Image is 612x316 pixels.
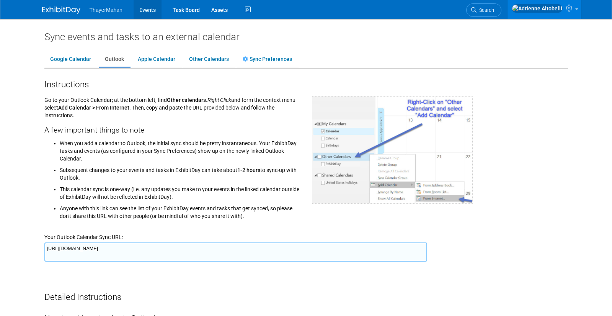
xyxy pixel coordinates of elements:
a: Google Calendar [44,52,97,67]
img: Outlook Calendar screen shot for adding external calendar [312,96,473,204]
span: Search [477,7,494,13]
li: Subsequent changes to your events and tasks in ExhibitDay can take about to sync-up with Outlook. [60,162,300,182]
div: Sync events and tasks to an external calendar [44,31,568,43]
span: Other calendars [167,97,206,103]
div: Detailed Instructions [44,279,568,303]
a: Sync Preferences [237,52,298,67]
div: Go to your Outlook Calendar; at the bottom left, find . and form the context menu select . Then, ... [39,90,306,224]
img: ExhibitDay [42,7,80,14]
span: Add Calendar > From Internet [58,105,129,111]
span: ThayerMahan [90,7,122,13]
span: 1-2 hours [237,167,260,173]
div: Your Outlook Calendar Sync URL: [44,224,568,241]
a: Apple Calendar [132,52,181,67]
a: Other Calendars [183,52,235,67]
div: A few important things to note [44,119,300,136]
a: Search [466,3,501,17]
div: Instructions [44,76,568,90]
textarea: [URL][DOMAIN_NAME] [44,242,427,262]
li: This calendar sync is one-way (i.e. any updates you make to your events in the linked calendar ou... [60,182,300,201]
i: Right Click [207,97,231,103]
img: Adrienne Altobelli [512,4,563,13]
li: Anyone with this link can see the list of your ExhibitDay events and tasks that get synced, so pl... [60,201,300,220]
li: When you add a calendar to Outlook, the initial sync should be pretty instantaneous. Your Exhibit... [60,138,300,162]
a: Outlook [99,52,130,67]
